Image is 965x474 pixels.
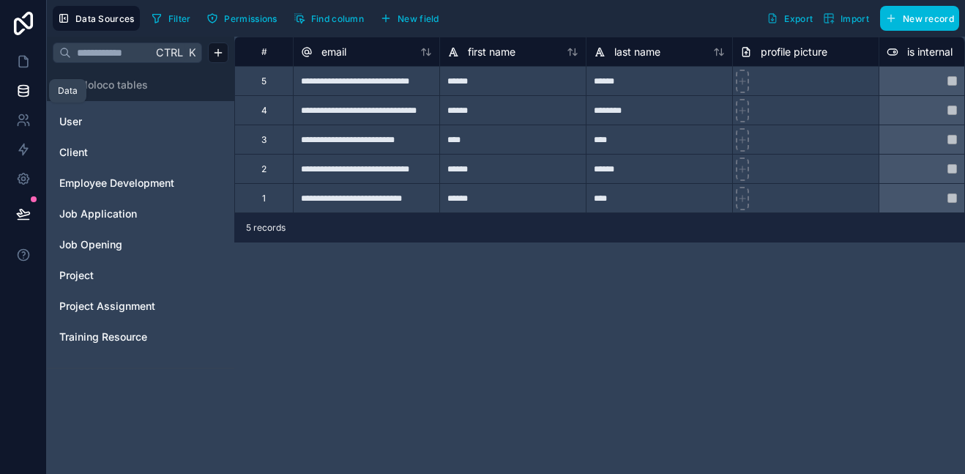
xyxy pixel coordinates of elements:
[53,171,228,195] div: Employee Development
[53,110,228,133] div: User
[261,75,267,87] div: 5
[53,75,220,95] button: Noloco tables
[59,207,178,221] a: Job Application
[903,13,954,24] span: New record
[59,176,178,190] a: Employee Development
[53,202,228,226] div: Job Application
[614,45,660,59] span: last name
[201,7,282,29] button: Permissions
[59,330,178,344] a: Training Resource
[468,45,515,59] span: first name
[880,6,959,31] button: New record
[53,325,228,349] div: Training Resource
[224,13,277,24] span: Permissions
[53,141,228,164] div: Client
[146,7,196,29] button: Filter
[907,45,953,59] span: is internal
[59,299,155,314] span: Project Assignment
[261,134,267,146] div: 3
[261,105,267,116] div: 4
[262,193,266,204] div: 1
[59,114,178,129] a: User
[59,268,94,283] span: Project
[59,237,178,252] a: Job Opening
[784,13,813,24] span: Export
[288,7,369,29] button: Find column
[59,207,137,221] span: Job Application
[53,6,140,31] button: Data Sources
[168,13,191,24] span: Filter
[154,43,185,62] span: Ctrl
[398,13,439,24] span: New field
[321,45,346,59] span: email
[59,330,147,344] span: Training Resource
[59,145,178,160] a: Client
[311,13,364,24] span: Find column
[246,46,282,57] div: #
[58,85,78,97] div: Data
[261,163,267,175] div: 2
[59,299,178,314] a: Project Assignment
[187,48,197,58] span: K
[818,6,874,31] button: Import
[59,237,122,252] span: Job Opening
[246,222,286,234] span: 5 records
[59,145,88,160] span: Client
[761,45,827,59] span: profile picture
[53,264,228,287] div: Project
[53,233,228,256] div: Job Opening
[59,114,82,129] span: User
[53,295,228,318] div: Project Assignment
[80,78,148,92] span: Noloco tables
[841,13,869,24] span: Import
[59,268,178,283] a: Project
[59,176,174,190] span: Employee Development
[201,7,288,29] a: Permissions
[75,13,135,24] span: Data Sources
[375,7,444,29] button: New field
[874,6,959,31] a: New record
[761,6,818,31] button: Export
